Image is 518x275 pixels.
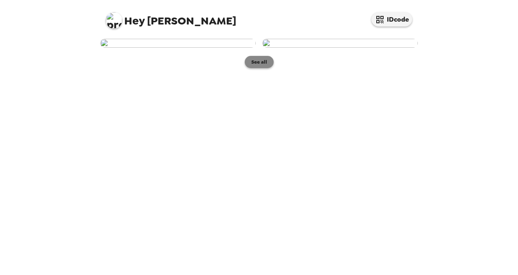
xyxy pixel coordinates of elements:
span: [PERSON_NAME] [106,8,236,27]
img: user-276219 [100,39,256,48]
img: user-276087 [262,39,418,48]
span: Hey [124,13,145,28]
button: See all [245,56,274,68]
button: IDcode [371,12,412,27]
img: profile pic [106,12,122,29]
